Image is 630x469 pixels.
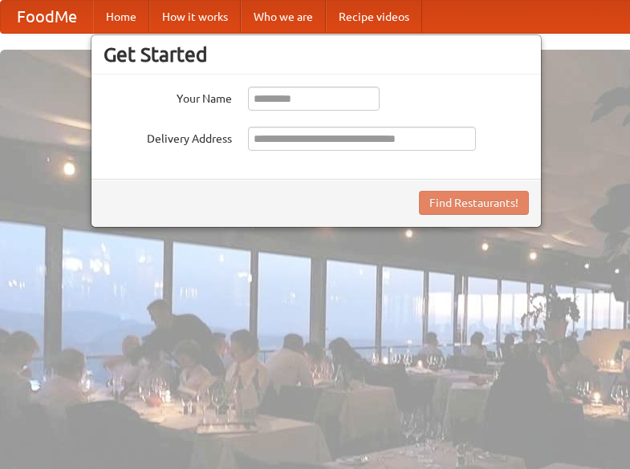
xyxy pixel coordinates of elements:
[241,1,326,33] a: Who we are
[104,87,232,107] label: Your Name
[93,1,149,33] a: Home
[104,127,232,147] label: Delivery Address
[1,1,93,33] a: FoodMe
[419,191,529,215] button: Find Restaurants!
[326,1,422,33] a: Recipe videos
[104,42,529,67] h3: Get Started
[149,1,241,33] a: How it works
